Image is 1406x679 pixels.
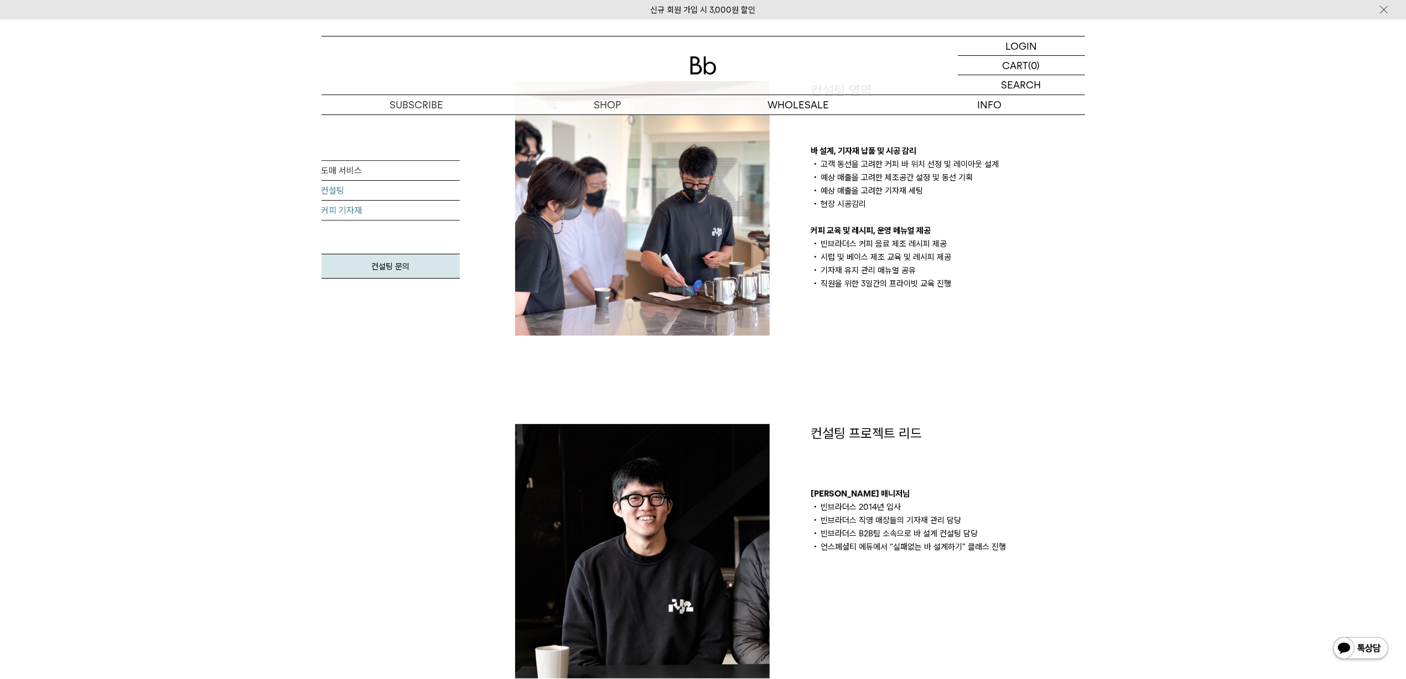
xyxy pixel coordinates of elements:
[811,540,1085,553] li: 언스페셜티 에듀에서 “실패없는 바 설계하기” 클래스 진행
[811,250,1085,264] li: 시럽 및 베이스 제조 교육 및 레시피 제공
[811,514,1085,527] li: 빈브라더스 직영 매장들의 기자재 관리 담당
[958,56,1085,75] a: CART (0)
[1005,36,1037,55] p: LOGIN
[811,171,1085,184] li: 예상 매출을 고려한 제조공간 설정 및 동선 기획
[811,527,1085,540] li: 빈브라더스 B2B팀 소속으로 바 설계 컨설팅 담당
[811,500,1085,514] li: 빈브라더스 2014년 입사
[811,424,1085,443] p: 컨설팅 프로젝트 리드
[811,158,1085,171] li: 고객 동선을 고려한 커피 바 위치 선정 및 레이아웃 설계
[1003,56,1029,75] p: CART
[811,184,1085,197] li: 예상 매출을 고려한 기자재 세팅
[811,264,1085,277] li: 기자재 유지 관리 매뉴얼 공유
[321,201,460,221] a: 커피 기자재
[811,144,1085,158] p: 바 설계, 기자재 납품 및 시공 감리
[958,36,1085,56] a: LOGIN
[811,224,1085,237] p: 커피 교육 및 레시피, 운영 메뉴얼 제공
[321,181,460,201] a: 컨설팅
[811,487,1085,500] p: [PERSON_NAME] 매니저님
[1002,75,1041,95] p: SEARCH
[811,197,1085,211] li: 현장 시공감리
[811,237,1085,250] li: 빈브라더스 커피 음료 제조 레시피 제공
[1029,56,1040,75] p: (0)
[321,254,460,279] a: 컨설팅 문의
[690,56,717,75] img: 로고
[1332,636,1389,662] img: 카카오톡 채널 1:1 채팅 버튼
[703,95,894,114] p: WHOLESALE
[321,161,460,181] a: 도매 서비스
[811,277,1085,290] li: 직원을 위한 3일간의 프라이빗 교육 진행
[321,95,512,114] a: SUBSCRIBE
[512,95,703,114] a: SHOP
[894,95,1085,114] p: INFO
[651,5,756,15] a: 신규 회원 가입 시 3,000원 할인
